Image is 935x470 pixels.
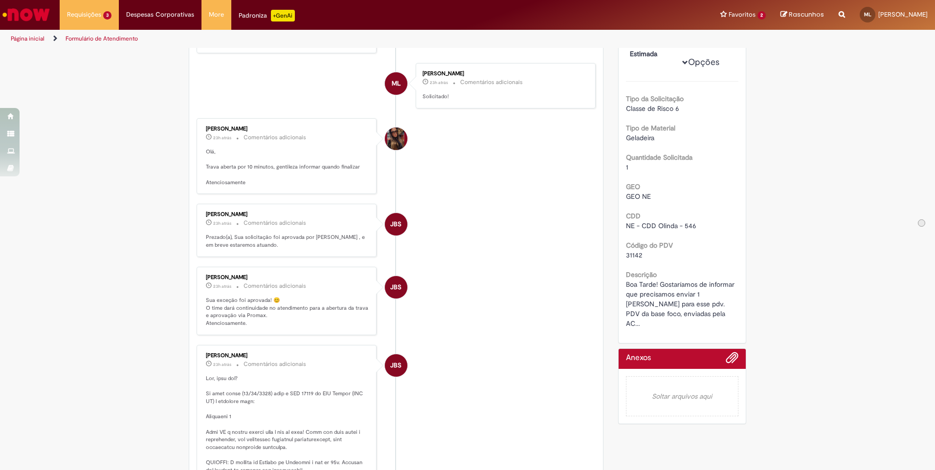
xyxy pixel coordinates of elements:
span: JBS [390,213,401,236]
a: Formulário de Atendimento [66,35,138,43]
span: 1 [626,163,628,171]
span: 3 [103,11,111,20]
time: 26/08/2025 16:11:03 [213,220,231,226]
span: Rascunhos [789,10,824,19]
a: Rascunhos [780,10,824,20]
ul: Trilhas de página [7,30,616,48]
dt: Conclusão Estimada [623,39,683,59]
em: Soltar arquivos aqui [626,376,739,416]
span: Requisições [67,10,101,20]
div: [PERSON_NAME] [206,353,369,359]
span: Favoritos [729,10,756,20]
span: 2 [757,11,766,20]
span: NE - CDD Olinda - 546 [626,221,696,230]
span: 23h atrás [213,283,231,289]
small: Comentários adicionais [244,133,306,142]
div: [PERSON_NAME] [206,212,369,217]
button: Adicionar anexos [726,351,738,369]
span: 23h atrás [430,80,448,85]
p: Solicitado! [423,93,585,101]
time: 26/08/2025 16:10:48 [213,283,231,289]
h2: Anexos [626,354,651,363]
div: Desiree da Silva Germano [385,128,407,150]
small: Comentários adicionais [244,360,306,368]
p: Olá, Trava aberta por 10 minutos, gentileza informar quando finalizar Atenciosamente [206,148,369,187]
a: Página inicial [11,35,45,43]
span: 23h atrás [213,220,231,226]
p: Prezado(a), Sua solicitação foi aprovada por [PERSON_NAME] , e em breve estaremos atuando. [206,234,369,249]
b: CDD [626,212,641,220]
div: [PERSON_NAME] [423,71,585,77]
div: [PERSON_NAME] [206,126,369,132]
div: Jacqueline Batista Shiota [385,213,407,235]
div: Jacqueline Batista Shiota [385,276,407,299]
span: Despesas Corporativas [126,10,194,20]
b: Tipo da Solicitação [626,94,684,103]
span: 23h atrás [213,135,231,141]
time: 26/08/2025 16:32:41 [430,80,448,85]
img: hide.svg [918,219,925,227]
span: ML [864,11,871,18]
small: Comentários adicionais [244,282,306,290]
span: ML [392,72,401,95]
div: Michell lopes [385,72,407,95]
span: JBS [390,354,401,377]
span: GEO NE [626,192,651,201]
span: 31142 [626,251,642,259]
div: Padroniza [239,10,295,21]
b: Descrição [626,270,657,279]
img: ServiceNow [1,5,51,24]
span: More [209,10,224,20]
small: Comentários adicionais [460,78,523,86]
b: Quantidade Solicitada [626,153,692,162]
b: Código do PDV [626,241,673,250]
b: GEO [626,182,640,191]
span: [PERSON_NAME] [878,10,928,19]
b: Tipo de Material [626,124,675,132]
span: Geladeira [626,133,654,142]
span: Classe de Risco 6 [626,104,679,113]
span: JBS [390,276,401,299]
div: [PERSON_NAME] [206,275,369,280]
span: Boa Tarde! Gostaríamos de informar que precisamos enviar 1 [PERSON_NAME] para esse pdv. PDV da ba... [626,280,736,328]
time: 26/08/2025 16:10:41 [213,362,231,367]
small: Comentários adicionais [244,219,306,227]
p: Sua exceção foi aprovada! 😊 O time dará continuidade no atendimento para a abertura da trava e ap... [206,297,369,327]
time: 26/08/2025 16:31:32 [213,135,231,141]
span: 23h atrás [213,362,231,367]
p: +GenAi [271,10,295,21]
div: Jacqueline Batista Shiota [385,354,407,377]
